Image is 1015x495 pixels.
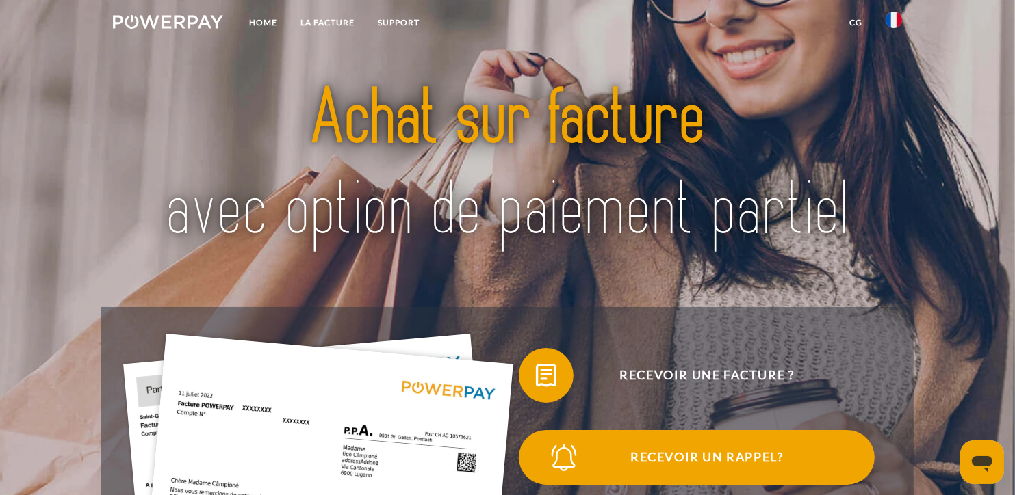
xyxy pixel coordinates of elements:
span: Recevoir un rappel? [539,430,875,485]
img: qb_bell.svg [547,440,581,474]
img: logo-powerpay-white.svg [113,15,223,29]
a: Support [366,10,431,35]
a: LA FACTURE [289,10,366,35]
button: Recevoir une facture ? [519,348,875,403]
span: Recevoir une facture ? [539,348,875,403]
button: Recevoir un rappel? [519,430,875,485]
a: CG [838,10,874,35]
img: fr [886,12,902,28]
img: title-powerpay_fr.svg [152,49,863,281]
iframe: Bouton de lancement de la fenêtre de messagerie [960,440,1004,484]
a: Home [237,10,289,35]
img: qb_bill.svg [529,358,563,392]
